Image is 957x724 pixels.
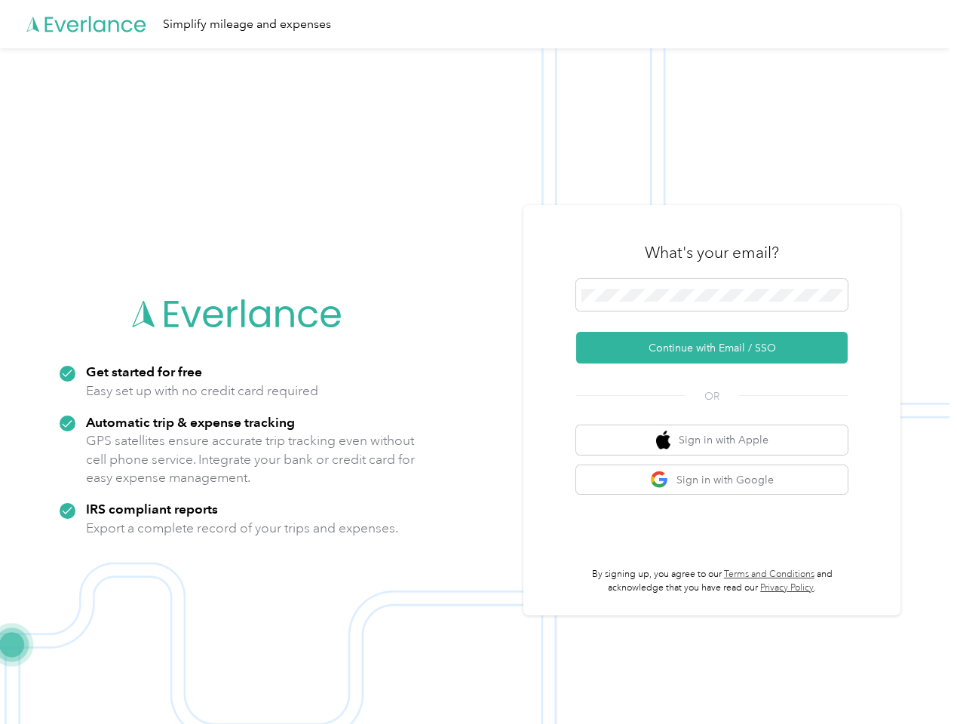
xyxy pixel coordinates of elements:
div: Simplify mileage and expenses [163,15,331,34]
p: Export a complete record of your trips and expenses. [86,519,398,538]
h3: What's your email? [645,242,779,263]
strong: Automatic trip & expense tracking [86,414,295,430]
img: apple logo [656,431,671,449]
button: apple logoSign in with Apple [576,425,848,455]
p: Easy set up with no credit card required [86,382,318,400]
button: Continue with Email / SSO [576,332,848,364]
button: google logoSign in with Google [576,465,848,495]
strong: Get started for free [86,364,202,379]
strong: IRS compliant reports [86,501,218,517]
a: Terms and Conditions [724,569,814,580]
a: Privacy Policy [760,582,814,594]
p: By signing up, you agree to our and acknowledge that you have read our . [576,568,848,594]
span: OR [686,388,738,404]
img: google logo [650,471,669,489]
p: GPS satellites ensure accurate trip tracking even without cell phone service. Integrate your bank... [86,431,416,487]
